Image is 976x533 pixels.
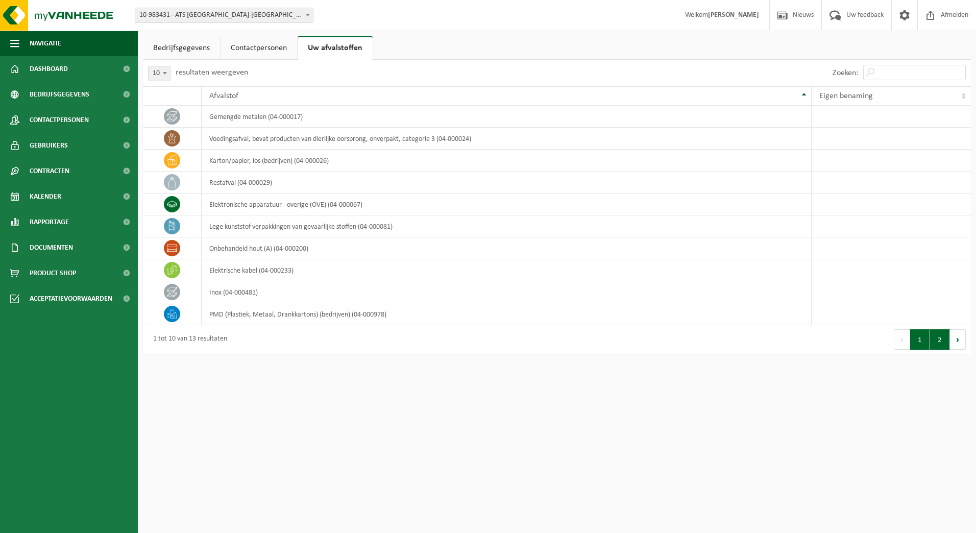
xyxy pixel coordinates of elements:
[30,133,68,158] span: Gebruikers
[202,106,812,128] td: gemengde metalen (04-000017)
[30,184,61,209] span: Kalender
[202,193,812,215] td: elektronische apparatuur - overige (OVE) (04-000067)
[202,150,812,172] td: karton/papier, los (bedrijven) (04-000026)
[30,235,73,260] span: Documenten
[202,281,812,303] td: inox (04-000481)
[202,303,812,325] td: PMD (Plastiek, Metaal, Drankkartons) (bedrijven) (04-000978)
[209,92,238,100] span: Afvalstof
[202,259,812,281] td: elektrische kabel (04-000233)
[30,286,112,311] span: Acceptatievoorwaarden
[30,158,69,184] span: Contracten
[221,36,297,60] a: Contactpersonen
[30,82,89,107] span: Bedrijfsgegevens
[30,107,89,133] span: Contactpersonen
[819,92,873,100] span: Eigen benaming
[30,31,61,56] span: Navigatie
[894,329,910,350] button: Previous
[30,260,76,286] span: Product Shop
[202,215,812,237] td: lege kunststof verpakkingen van gevaarlijke stoffen (04-000081)
[950,329,966,350] button: Next
[298,36,373,60] a: Uw afvalstoffen
[30,56,68,82] span: Dashboard
[708,11,759,19] strong: [PERSON_NAME]
[149,66,170,81] span: 10
[176,68,248,77] label: resultaten weergeven
[930,329,950,350] button: 2
[135,8,313,22] span: 10-983431 - ATS ANTWERP-HERENTHOUT - HERENTHOUT
[202,128,812,150] td: voedingsafval, bevat producten van dierlijke oorsprong, onverpakt, categorie 3 (04-000024)
[833,69,858,77] label: Zoeken:
[202,237,812,259] td: onbehandeld hout (A) (04-000200)
[135,8,313,23] span: 10-983431 - ATS ANTWERP-HERENTHOUT - HERENTHOUT
[148,330,227,349] div: 1 tot 10 van 13 resultaten
[30,209,69,235] span: Rapportage
[910,329,930,350] button: 1
[143,36,220,60] a: Bedrijfsgegevens
[202,172,812,193] td: restafval (04-000029)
